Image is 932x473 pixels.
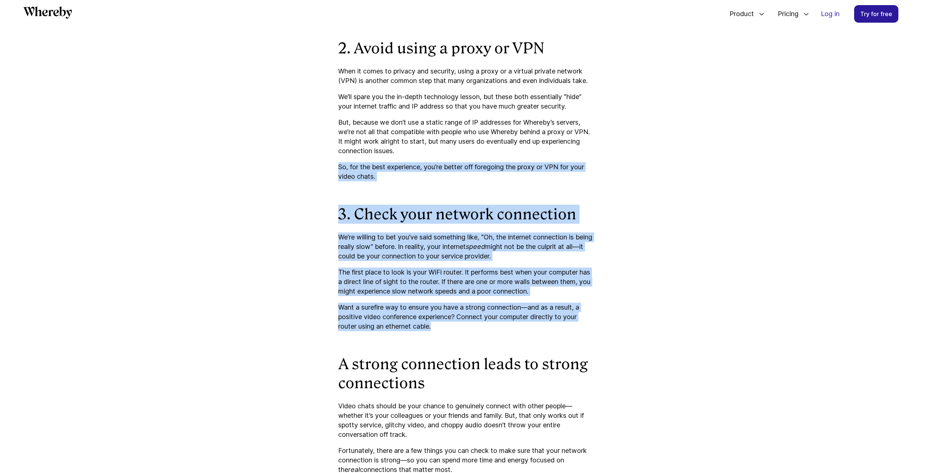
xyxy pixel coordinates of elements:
p: We’ll spare you the in-depth technology lesson, but these both essentially “hide” your internet t... [338,92,594,111]
strong: 2. Avoid using a proxy or VPN [338,39,544,57]
span: Pricing [770,2,800,26]
a: Log in [815,5,845,22]
p: But, because we don’t use a static range of IP addresses for Whereby’s servers, we’re not all tha... [338,118,594,156]
strong: A strong connection leads to strong connections [338,355,588,392]
p: Video chats should be your chance to genuinely connect with other people—whether it’s your collea... [338,401,594,439]
i: speed [466,243,485,250]
p: The first place to look is your WiFi router. It performs best when your computer has a direct lin... [338,268,594,296]
svg: Whereby [23,6,72,19]
strong: 3. Check your network connection [338,205,576,223]
p: Want a surefire way to ensure you have a strong connection—and as a result, a positive video conf... [338,303,594,331]
p: When it comes to privacy and security, using a proxy or a virtual private network (VPN) is anothe... [338,67,594,86]
p: So, for the best experience, you’re better off foregoing the proxy or VPN for your video chats. [338,162,594,181]
p: We’re willing to bet you’ve said something like, “Oh, the internet connection is being really slo... [338,232,594,261]
a: Whereby [23,6,72,21]
span: Product [722,2,756,26]
a: Try for free [854,5,898,23]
